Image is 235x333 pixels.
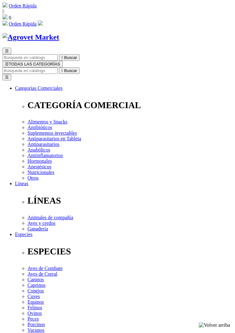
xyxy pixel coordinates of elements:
[5,49,9,53] span: ☰
[27,175,39,181] a: Otros
[27,100,233,110] p: CATEGORÍA COMERCIAL
[27,142,59,147] a: Antiparasitarios
[2,48,11,54] button: ☰
[27,305,42,310] a: Felinos
[2,33,59,41] img: Agrovet Market
[2,21,7,26] img: shopping-cart.svg
[2,74,11,80] button: ☰
[64,55,77,60] span: Buscar
[61,55,63,60] i: 
[27,282,46,288] a: Caprinos
[27,266,63,271] a: Aves de Combate
[64,68,77,73] span: Buscar
[27,195,233,206] p: LÍNEAS
[5,62,9,66] span: ☰
[27,147,50,152] a: Anabólicos
[27,271,57,277] a: Aves de Corral
[27,125,52,130] a: Antibióticos
[27,158,52,164] a: Hormonales
[27,322,45,327] a: Porcinos
[2,9,4,14] i: 
[2,54,58,61] input: Buscar
[15,85,62,91] a: Categorías Comerciales
[27,311,42,316] a: Ovinos
[9,3,37,8] a: Orden Rápida
[2,2,7,7] img: shopping-cart.svg
[2,61,63,67] button: ☰TODAS LAS CATEGORÍAS
[27,164,51,169] a: Anestésicos
[27,220,55,226] a: Aves y cerdos
[27,119,67,124] a: Alimentos y Snacks
[15,232,32,237] a: Especies
[2,14,7,19] img: shopping-bag.svg
[9,21,37,27] a: Orden Rápida
[27,170,54,175] a: Nutricionales
[59,54,80,61] button:  Buscar
[27,294,40,299] a: Cuyes
[27,153,63,158] a: Antiinflamatorios
[27,136,81,141] a: Antiparasitarios en Tableta
[27,288,44,293] a: Conejos
[27,277,44,282] a: Caninos
[27,316,39,321] a: Peces
[27,215,73,220] a: Animales de compañía
[199,322,230,328] img: Volver arriba
[2,67,58,74] input: Buscar
[61,68,63,73] i: 
[27,327,44,333] a: Vacunos
[59,67,80,74] button:  Buscar
[27,299,44,305] a: Equinos
[38,21,43,27] a: Acceda a su cuenta de cliente
[15,181,28,186] a: Líneas
[27,246,233,257] p: ESPECIES
[38,21,43,26] img: user.svg
[27,226,48,231] a: Ganadería
[27,130,77,136] a: Suplementos inyectables
[9,15,11,20] span: 0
